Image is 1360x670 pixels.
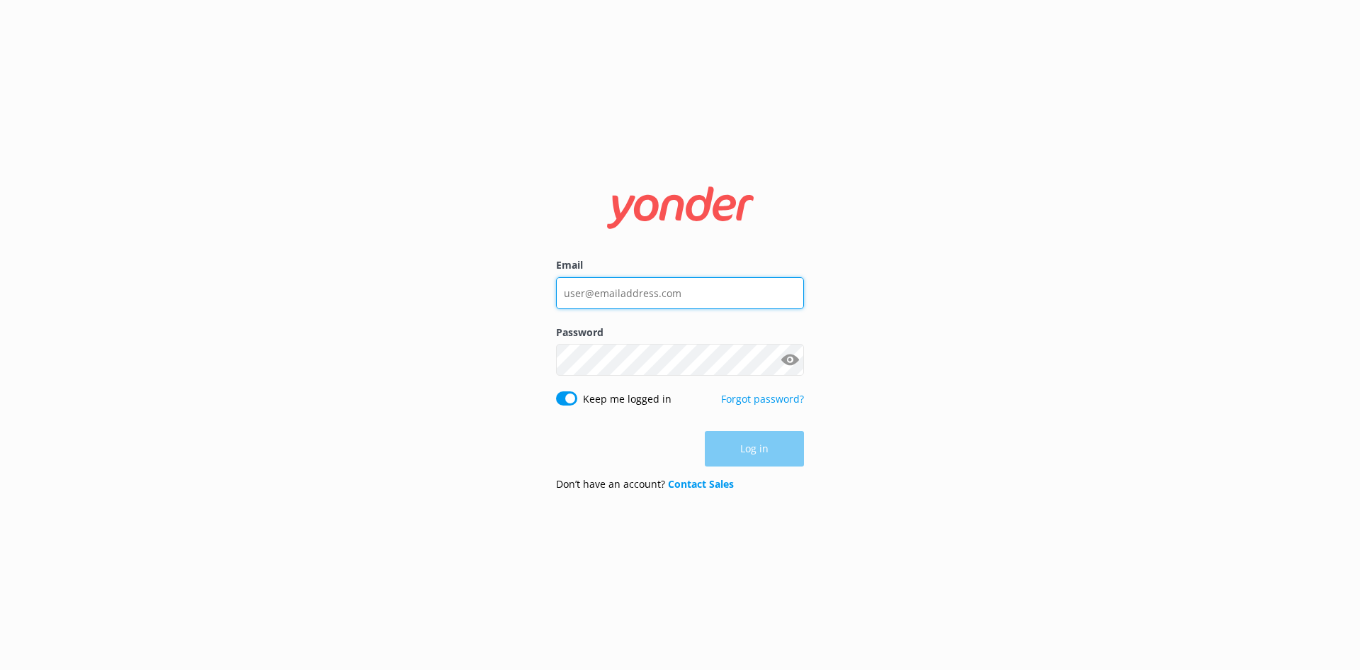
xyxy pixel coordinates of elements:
[556,476,734,492] p: Don’t have an account?
[556,257,804,273] label: Email
[776,346,804,374] button: Show password
[721,392,804,406] a: Forgot password?
[556,325,804,340] label: Password
[556,277,804,309] input: user@emailaddress.com
[583,391,671,407] label: Keep me logged in
[668,477,734,491] a: Contact Sales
